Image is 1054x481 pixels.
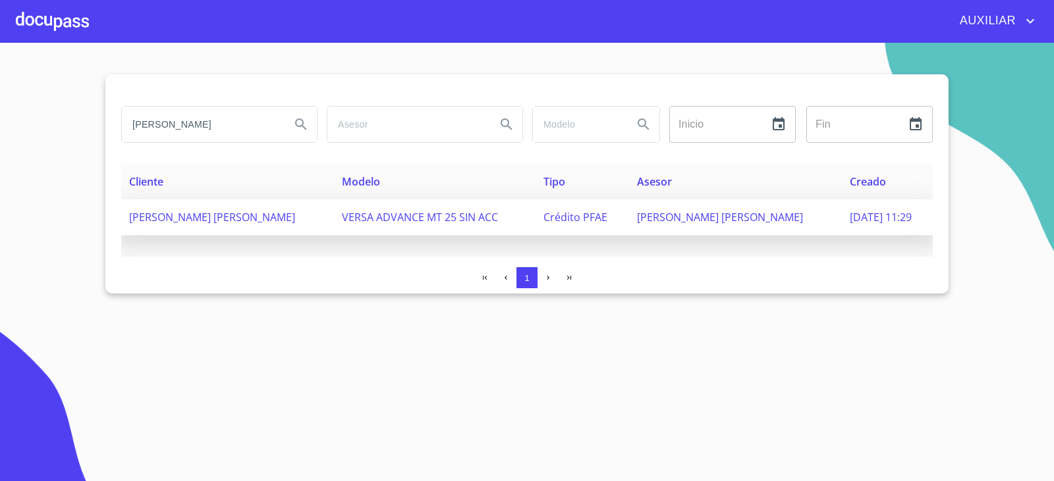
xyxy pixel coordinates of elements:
[285,109,317,140] button: Search
[637,210,803,224] span: [PERSON_NAME] [PERSON_NAME]
[516,267,538,288] button: 1
[122,107,280,142] input: search
[950,11,1038,32] button: account of current user
[533,107,623,142] input: search
[637,174,672,189] span: Asesor
[327,107,485,142] input: search
[129,210,295,224] span: [PERSON_NAME] [PERSON_NAME]
[491,109,522,140] button: Search
[850,210,912,224] span: [DATE] 11:29
[524,273,529,283] span: 1
[850,174,886,189] span: Creado
[950,11,1022,32] span: AUXILIAR
[543,210,607,224] span: Crédito PFAE
[543,174,565,189] span: Tipo
[342,174,380,189] span: Modelo
[628,109,659,140] button: Search
[342,210,498,224] span: VERSA ADVANCE MT 25 SIN ACC
[129,174,163,189] span: Cliente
